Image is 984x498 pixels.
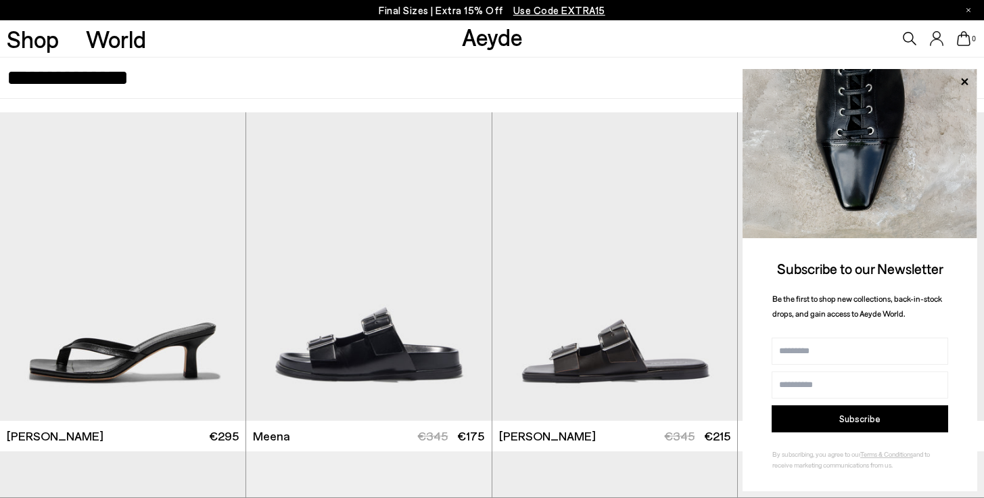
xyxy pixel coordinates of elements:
[246,112,492,421] div: 1 / 6
[417,428,448,443] span: €345
[860,450,913,458] a: Terms & Conditions
[253,428,290,445] span: Meena
[457,428,484,443] span: €175
[777,260,943,277] span: Subscribe to our Newsletter
[743,69,977,238] img: ca3f721fb6ff708a270709c41d776025.jpg
[462,22,523,51] a: Aeyde
[246,112,492,421] img: Meena Leather Sandals
[379,2,605,19] p: Final Sizes | Extra 15% Off
[772,405,948,432] button: Subscribe
[209,428,239,445] span: €295
[499,428,596,445] span: [PERSON_NAME]
[704,428,730,443] span: €215
[664,428,695,443] span: €345
[7,27,59,51] a: Shop
[772,450,860,458] span: By subscribing, you agree to our
[738,112,984,421] img: Meena Leather Sandals
[492,112,738,421] a: Next slide Previous slide
[246,421,492,451] a: Meena €345 €175
[772,294,942,319] span: Be the first to shop new collections, back-in-stock drops, and gain access to Aeyde World.
[246,112,492,421] a: Next slide Previous slide
[492,112,738,421] img: Tonya Leather Sandals
[7,428,103,445] span: [PERSON_NAME]
[492,112,738,421] div: 1 / 6
[738,421,984,451] a: Meena €345 €175
[957,31,970,46] a: 0
[86,27,146,51] a: World
[513,4,605,16] span: Navigate to /collections/ss25-final-sizes
[492,421,738,451] a: [PERSON_NAME] €345 €215
[970,35,977,43] span: 0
